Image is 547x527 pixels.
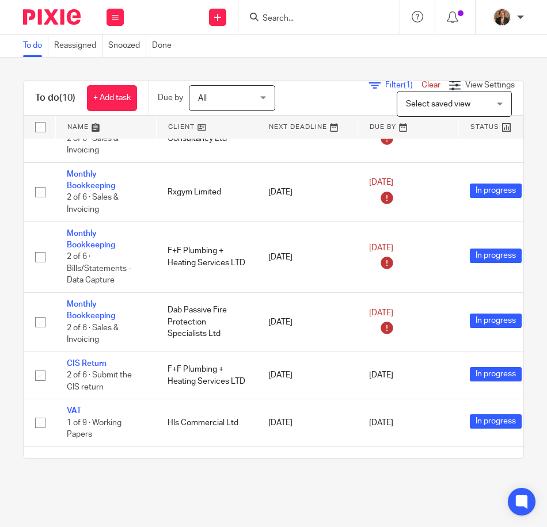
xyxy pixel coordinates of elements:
[156,399,257,446] td: Hls Commercial Ltd
[67,360,107,368] a: CIS Return
[369,244,393,252] span: [DATE]
[369,179,393,187] span: [DATE]
[67,300,115,320] a: Monthly Bookkeeping
[261,14,365,24] input: Search
[156,222,257,292] td: F+F Plumbing + Heating Services LTD
[67,230,115,249] a: Monthly Bookkeeping
[470,249,522,263] span: In progress
[23,9,81,25] img: Pixie
[59,93,75,102] span: (10)
[67,371,132,391] span: 2 of 6 · Submit the CIS return
[470,367,522,381] span: In progress
[470,414,522,429] span: In progress
[257,352,358,399] td: [DATE]
[35,92,75,104] h1: To do
[67,324,119,344] span: 2 of 6 · Sales & Invoicing
[108,35,146,57] a: Snoozed
[23,35,48,57] a: To do
[421,81,440,89] a: Clear
[369,309,393,317] span: [DATE]
[87,85,137,111] a: + Add task
[369,419,393,427] span: [DATE]
[493,8,511,26] img: WhatsApp%20Image%202025-04-23%20at%2010.20.30_16e186ec.jpg
[470,314,522,328] span: In progress
[257,399,358,446] td: [DATE]
[67,407,81,415] a: VAT
[156,352,257,399] td: F+F Plumbing + Heating Services LTD
[257,162,358,222] td: [DATE]
[257,292,358,352] td: [DATE]
[67,135,119,155] span: 2 of 6 · Sales & Invoicing
[67,253,131,285] span: 2 of 6 · Bills/Statements - Data Capture
[406,100,470,108] span: Select saved view
[67,419,121,439] span: 1 of 9 · Working Papers
[156,292,257,352] td: Dab Passive Fire Protection Specialists Ltd
[54,35,102,57] a: Reassigned
[158,92,183,104] p: Due by
[470,184,522,198] span: In progress
[152,35,177,57] a: Done
[67,194,119,214] span: 2 of 6 · Sales & Invoicing
[369,371,393,379] span: [DATE]
[156,162,257,222] td: Rxgym Limited
[404,81,413,89] span: (1)
[257,222,358,292] td: [DATE]
[198,94,207,102] span: All
[465,81,515,89] span: View Settings
[67,170,115,190] a: Monthly Bookkeeping
[385,81,421,89] span: Filter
